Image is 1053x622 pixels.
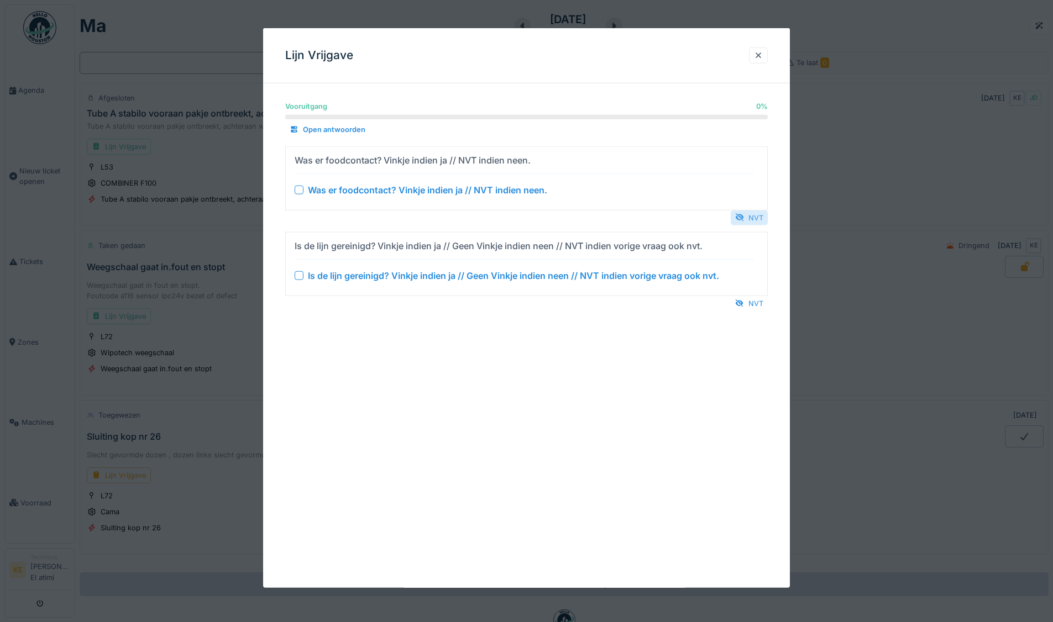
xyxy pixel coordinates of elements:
div: 0 % [756,101,768,112]
div: Was er foodcontact? Vinkje indien ja // NVT indien neen. [308,183,547,196]
h3: Lijn Vrijgave [285,49,353,62]
summary: Was er foodcontact? Vinkje indien ja // NVT indien neen. Was er foodcontact? Vinkje indien ja // ... [290,151,763,205]
div: Open antwoorden [285,122,370,137]
summary: Is de lijn gereinigd? Vinkje indien ja // Geen Vinkje indien neen // NVT indien vorige vraag ook ... [290,236,763,291]
div: Vooruitgang [285,101,327,112]
div: Is de lijn gereinigd? Vinkje indien ja // Geen Vinkje indien neen // NVT indien vorige vraag ook ... [295,239,703,252]
progress: 0 % [285,115,768,119]
div: Was er foodcontact? Vinkje indien ja // NVT indien neen. [295,153,531,166]
div: Is de lijn gereinigd? Vinkje indien ja // Geen Vinkje indien neen // NVT indien vorige vraag ook ... [308,268,719,282]
div: NVT [731,296,768,310]
div: NVT [731,210,768,225]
